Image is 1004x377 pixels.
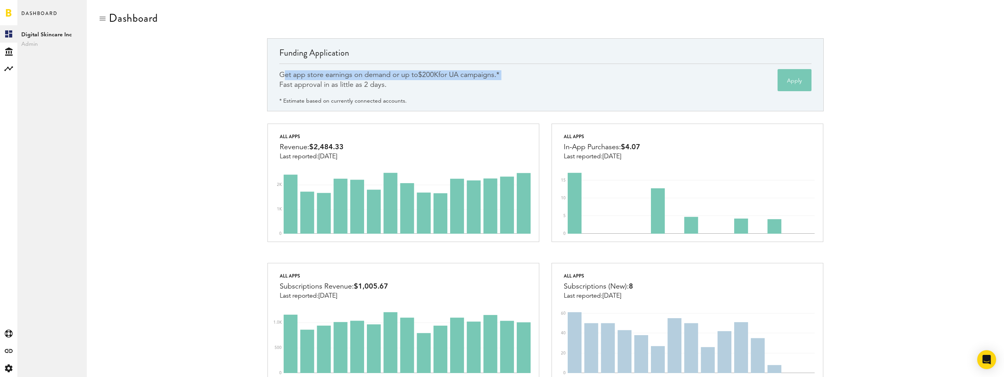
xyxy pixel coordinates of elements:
div: Revenue: [280,141,344,153]
div: Open Intercom Messenger [977,350,996,369]
span: Support [17,6,45,13]
span: [DATE] [602,293,621,299]
text: 40 [561,331,566,335]
span: $200K [418,71,438,79]
button: Apply [778,69,811,91]
span: [DATE] [318,293,337,299]
div: Dashboard [109,12,158,24]
span: $4.07 [621,144,640,151]
div: All apps [280,271,388,281]
div: In-App Purchases: [564,141,640,153]
text: 500 [275,346,282,350]
div: All apps [564,132,640,141]
div: Last reported: [564,153,640,160]
span: Dashboard [21,9,58,25]
div: * Estimate based on currently connected accounts. [279,96,407,106]
span: 8 [629,283,633,290]
text: 60 [561,311,566,315]
text: 10 [561,196,566,200]
div: Funding Application [279,47,811,64]
div: Last reported: [280,153,344,160]
text: 20 [561,351,566,355]
text: 1K [277,207,282,211]
text: 0 [563,371,566,375]
span: $2,484.33 [309,144,344,151]
span: [DATE] [602,154,621,160]
text: 0 [563,232,566,236]
div: Get app store earnings on demand or up to for UA campaigns.* Fast approval in as little as 2 days. [279,70,499,90]
text: 5 [563,214,566,218]
div: Last reported: [280,293,388,300]
span: Admin [21,39,83,49]
div: Subscriptions (New): [564,281,633,293]
div: All apps [280,132,344,141]
div: Subscriptions Revenue: [280,281,388,293]
span: Digital Skincare Inc [21,30,83,39]
span: [DATE] [318,154,337,160]
div: All apps [564,271,633,281]
text: 0 [279,232,282,236]
span: $1,005.67 [354,283,388,290]
text: 2K [277,183,282,187]
text: 15 [561,178,566,182]
text: 1.0K [273,321,282,324]
text: 0 [279,371,282,375]
div: Last reported: [564,293,633,300]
